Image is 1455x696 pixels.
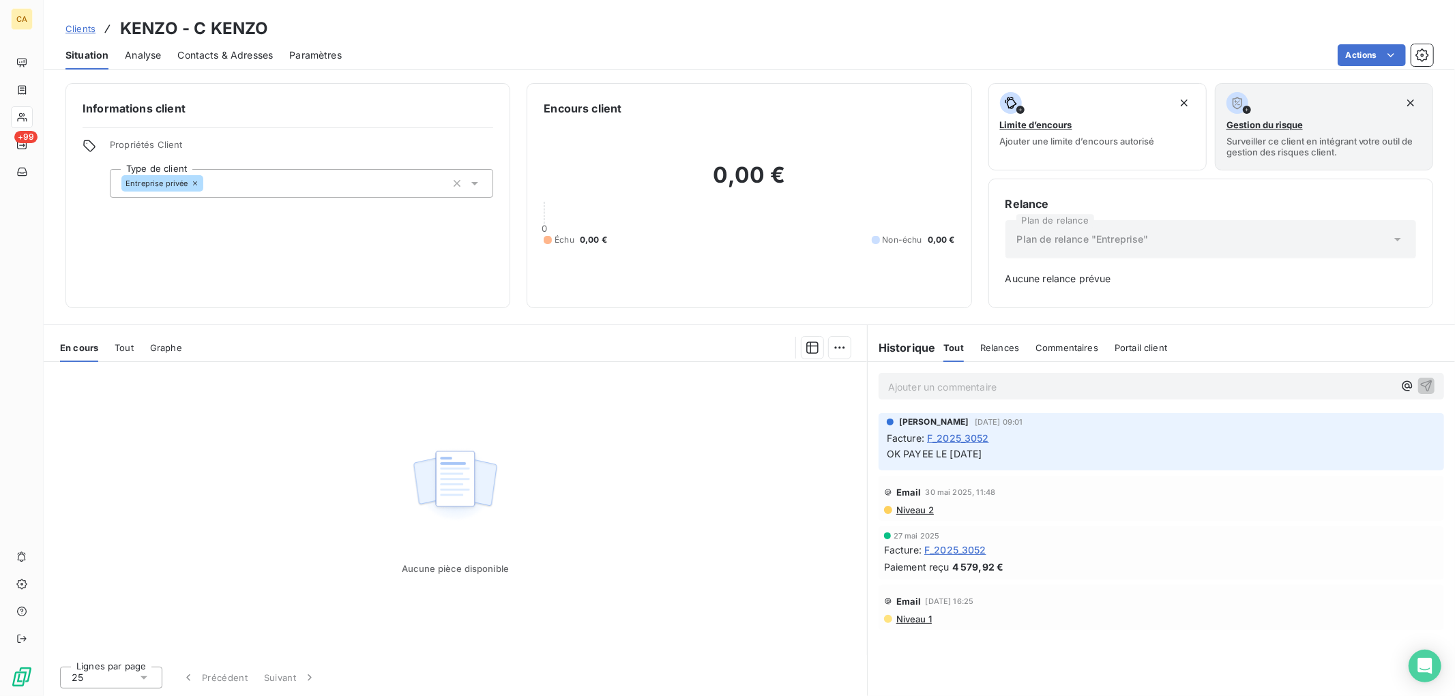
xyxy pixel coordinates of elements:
span: Aucune pièce disponible [402,563,509,574]
span: Niveau 1 [895,614,932,624]
h6: Informations client [83,100,493,117]
span: Email [896,596,922,607]
img: Empty state [411,443,499,528]
button: Gestion du risqueSurveiller ce client en intégrant votre outil de gestion des risques client. [1215,83,1433,170]
span: Graphe [150,342,182,353]
span: Entreprise privée [126,179,188,187]
span: 0,00 € [928,234,955,246]
span: 25 [72,671,83,684]
span: Portail client [1115,342,1167,353]
button: Actions [1338,44,1406,66]
span: Gestion du risque [1226,119,1303,130]
span: Niveau 2 [895,504,934,515]
span: Paiement reçu [884,560,950,574]
div: CA [11,8,33,30]
span: Plan de relance "Entreprise" [1017,232,1149,246]
span: Propriétés Client [110,139,493,158]
span: [DATE] 16:25 [926,597,974,605]
img: Logo LeanPay [11,666,33,688]
span: Facture : [884,543,922,557]
input: Ajouter une valeur [203,177,214,190]
a: Clients [65,22,95,35]
span: Contacts & Adresses [177,48,273,62]
button: Précédent [173,663,256,692]
span: En cours [60,342,98,353]
span: 0,00 € [580,234,607,246]
span: Surveiller ce client en intégrant votre outil de gestion des risques client. [1226,136,1422,157]
span: 4 579,92 € [952,560,1004,574]
h6: Historique [868,339,936,356]
span: Aucune relance prévue [1005,272,1416,286]
span: Relances [980,342,1019,353]
span: Tout [115,342,134,353]
button: Suivant [256,663,325,692]
span: 27 mai 2025 [894,532,940,540]
h3: KENZO - C KENZO [120,16,268,41]
span: Paramètres [289,48,342,62]
span: Échu [555,234,574,246]
span: Non-échu [883,234,922,246]
span: Commentaires [1035,342,1098,353]
h6: Relance [1005,196,1416,212]
span: +99 [14,131,38,143]
span: Limite d’encours [1000,119,1072,130]
span: F_2025_3052 [927,431,989,445]
span: Tout [943,342,964,353]
span: Situation [65,48,108,62]
div: Open Intercom Messenger [1409,650,1441,682]
span: Ajouter une limite d’encours autorisé [1000,136,1155,147]
button: Limite d’encoursAjouter une limite d’encours autorisé [988,83,1207,170]
span: 0 [542,223,547,234]
span: Analyse [125,48,161,62]
h6: Encours client [544,100,621,117]
span: Email [896,487,922,498]
span: [PERSON_NAME] [899,416,969,428]
span: 30 mai 2025, 11:48 [926,488,996,496]
span: F_2025_3052 [924,543,986,557]
span: OK PAYEE LE [DATE] [887,448,982,459]
span: Clients [65,23,95,34]
h2: 0,00 € [544,162,954,202]
span: [DATE] 09:01 [975,418,1023,426]
span: Facture : [887,431,924,445]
